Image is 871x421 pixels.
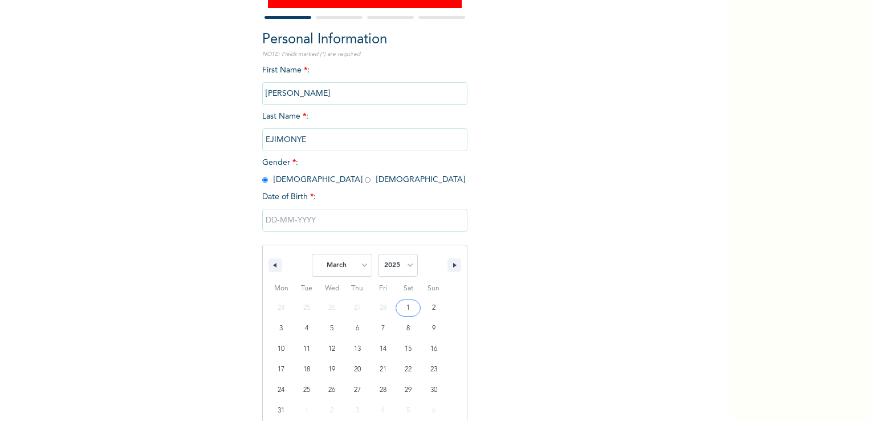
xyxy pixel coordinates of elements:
[279,318,283,339] span: 3
[370,359,396,380] button: 21
[262,66,467,98] span: First Name :
[421,380,446,400] button: 30
[370,339,396,359] button: 14
[319,339,345,359] button: 12
[328,359,335,380] span: 19
[354,380,361,400] span: 27
[345,339,371,359] button: 13
[421,280,446,298] span: Sun
[294,380,320,400] button: 25
[294,318,320,339] button: 4
[381,318,385,339] span: 7
[380,359,386,380] span: 21
[262,159,465,184] span: Gender : [DEMOGRAPHIC_DATA] [DEMOGRAPHIC_DATA]
[262,209,467,232] input: DD-MM-YYYY
[430,380,437,400] span: 30
[421,318,446,339] button: 9
[396,280,421,298] span: Sat
[421,298,446,318] button: 2
[370,318,396,339] button: 7
[278,339,284,359] span: 10
[345,280,371,298] span: Thu
[268,318,294,339] button: 3
[345,380,371,400] button: 27
[328,339,335,359] span: 12
[406,318,410,339] span: 8
[345,359,371,380] button: 20
[396,380,421,400] button: 29
[430,359,437,380] span: 23
[268,280,294,298] span: Mon
[354,339,361,359] span: 13
[432,298,435,318] span: 2
[405,359,412,380] span: 22
[294,359,320,380] button: 18
[396,359,421,380] button: 22
[370,280,396,298] span: Fri
[345,318,371,339] button: 6
[319,280,345,298] span: Wed
[319,359,345,380] button: 19
[303,380,310,400] span: 25
[396,339,421,359] button: 15
[330,318,333,339] span: 5
[319,380,345,400] button: 26
[380,380,386,400] span: 28
[294,339,320,359] button: 11
[380,339,386,359] span: 14
[268,400,294,421] button: 31
[262,191,316,203] span: Date of Birth :
[354,359,361,380] span: 20
[303,339,310,359] span: 11
[432,318,435,339] span: 9
[278,400,284,421] span: 31
[356,318,359,339] span: 6
[370,380,396,400] button: 28
[305,318,308,339] span: 4
[405,380,412,400] span: 29
[421,339,446,359] button: 16
[278,359,284,380] span: 17
[294,280,320,298] span: Tue
[262,82,467,105] input: Enter your first name
[268,359,294,380] button: 17
[396,318,421,339] button: 8
[421,359,446,380] button: 23
[430,339,437,359] span: 16
[406,298,410,318] span: 1
[262,128,467,151] input: Enter your last name
[262,30,467,50] h2: Personal Information
[319,318,345,339] button: 5
[303,359,310,380] span: 18
[262,50,467,59] p: NOTE: Fields marked (*) are required
[405,339,412,359] span: 15
[262,112,467,144] span: Last Name :
[268,339,294,359] button: 10
[268,380,294,400] button: 24
[396,298,421,318] button: 1
[278,380,284,400] span: 24
[328,380,335,400] span: 26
